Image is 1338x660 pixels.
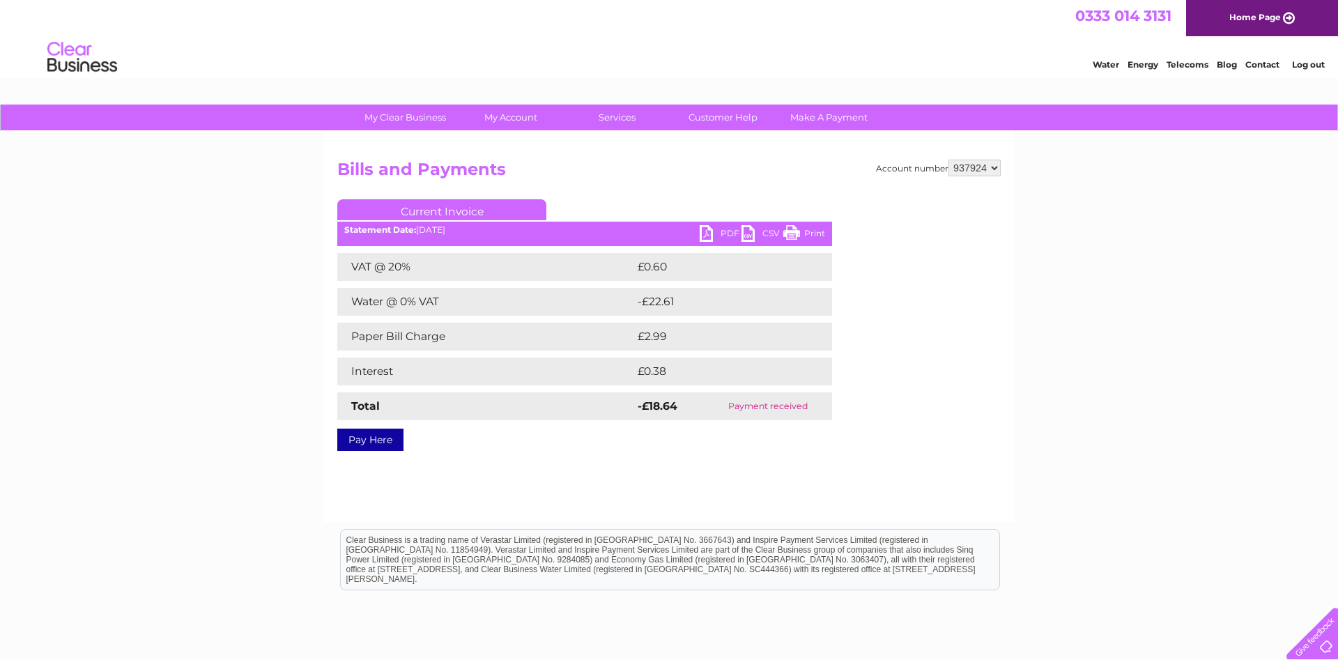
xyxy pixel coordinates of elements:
div: Clear Business is a trading name of Verastar Limited (registered in [GEOGRAPHIC_DATA] No. 3667643... [341,8,999,68]
td: £2.99 [634,323,800,351]
img: logo.png [47,36,118,79]
h2: Bills and Payments [337,160,1001,186]
td: VAT @ 20% [337,253,634,281]
a: Make A Payment [771,105,886,130]
a: 0333 014 3131 [1075,7,1171,24]
a: Water [1093,59,1119,70]
td: Payment received [704,392,832,420]
a: Services [560,105,675,130]
a: Print [783,225,825,245]
div: [DATE] [337,225,832,235]
strong: -£18.64 [638,399,677,413]
div: Account number [876,160,1001,176]
a: Customer Help [666,105,780,130]
td: Water @ 0% VAT [337,288,634,316]
a: My Clear Business [348,105,463,130]
td: Paper Bill Charge [337,323,634,351]
a: Energy [1128,59,1158,70]
a: CSV [741,225,783,245]
td: -£22.61 [634,288,805,316]
strong: Total [351,399,380,413]
a: Current Invoice [337,199,546,220]
a: PDF [700,225,741,245]
td: Interest [337,358,634,385]
a: Blog [1217,59,1237,70]
b: Statement Date: [344,224,416,235]
a: Contact [1245,59,1279,70]
a: Pay Here [337,429,403,451]
a: My Account [454,105,569,130]
td: £0.60 [634,253,800,281]
td: £0.38 [634,358,799,385]
a: Log out [1292,59,1325,70]
a: Telecoms [1167,59,1208,70]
